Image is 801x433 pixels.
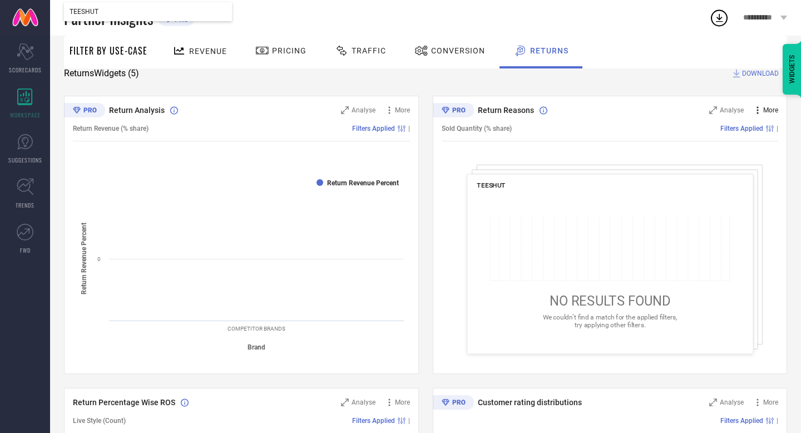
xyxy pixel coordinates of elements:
span: Filters Applied [352,417,395,425]
span: Returns Widgets ( 5 ) [64,68,139,79]
span: Filters Applied [720,417,763,425]
span: TEESHUT [477,181,506,189]
span: | [408,125,410,132]
div: Premium [433,103,474,120]
svg: Zoom [709,398,717,406]
span: Return Revenue (% share) [73,125,149,132]
svg: Zoom [709,106,717,114]
text: COMPETITOR BRANDS [228,326,285,332]
div: TEESHUT [64,2,232,21]
span: DOWNLOAD [742,68,779,79]
span: Filters Applied [720,125,763,132]
span: More [763,106,778,114]
span: More [395,106,410,114]
span: Sold Quantity (% share) [442,125,512,132]
span: TEESHUT [70,8,98,16]
span: Filters Applied [352,125,395,132]
span: Live Style (Count) [73,417,126,425]
tspan: Brand [248,343,265,351]
span: TRENDS [16,201,34,209]
span: More [763,398,778,406]
text: Return Revenue Percent [327,179,399,187]
div: Premium [64,103,105,120]
text: 0 [97,256,101,262]
svg: Zoom [341,106,349,114]
span: | [777,417,778,425]
span: More [395,398,410,406]
span: Returns [530,46,568,55]
span: Analyse [720,106,744,114]
span: NO RESULTS FOUND [549,293,670,309]
span: SUGGESTIONS [8,156,42,164]
span: Return Reasons [478,106,534,115]
span: Return Analysis [109,106,165,115]
svg: Zoom [341,398,349,406]
div: Premium [433,395,474,412]
span: FWD [20,246,31,254]
span: Analyse [352,106,375,114]
span: Revenue [189,47,227,56]
span: | [408,417,410,425]
span: Conversion [431,46,485,55]
span: Traffic [352,46,386,55]
span: Filter By Use-Case [70,44,147,57]
span: Customer rating distributions [478,398,582,407]
span: Analyse [352,398,375,406]
span: Analyse [720,398,744,406]
span: SCORECARDS [9,66,42,74]
span: | [777,125,778,132]
tspan: Return Revenue Percent [80,223,88,294]
span: Return Percentage Wise ROS [73,398,175,407]
span: Pricing [272,46,306,55]
span: We couldn’t find a match for the applied filters, try applying other filters. [542,313,677,328]
div: Open download list [709,8,729,28]
span: WORKSPACE [10,111,41,119]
